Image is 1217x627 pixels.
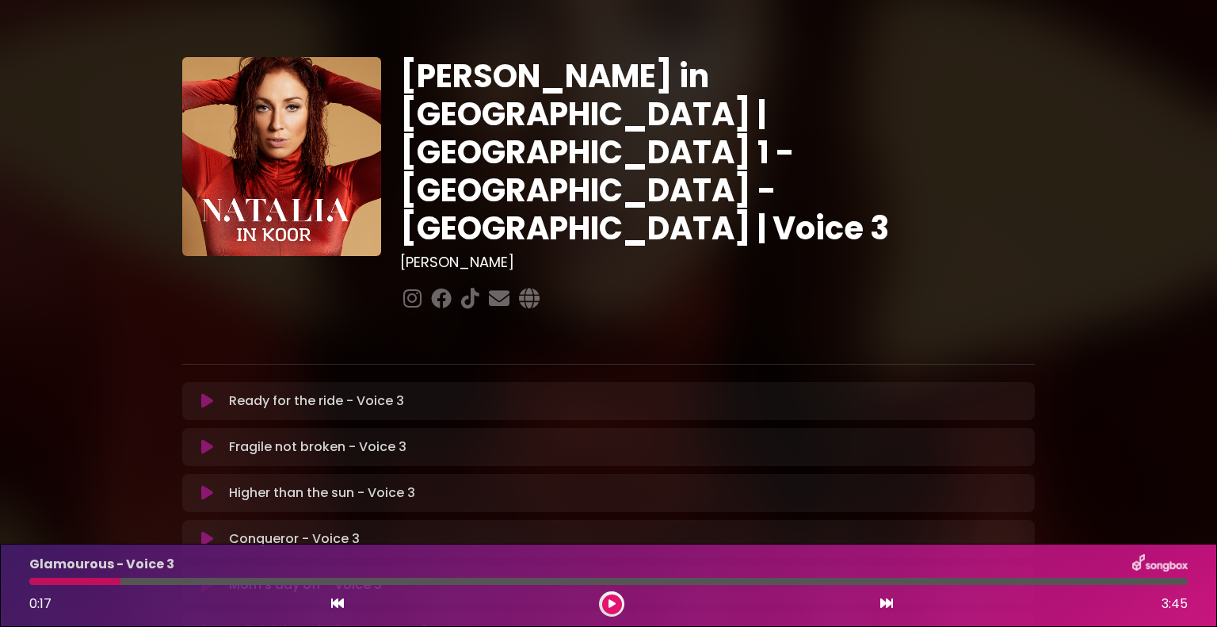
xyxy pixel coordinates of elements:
p: Higher than the sun - Voice 3 [229,484,415,503]
p: Conqueror - Voice 3 [229,530,360,549]
span: 3:45 [1162,595,1188,614]
img: songbox-logo-white.png [1132,554,1188,575]
span: 0:17 [29,595,52,613]
p: Fragile not broken - Voice 3 [229,438,406,457]
p: Ready for the ride - Voice 3 [229,392,404,411]
h3: [PERSON_NAME] [400,254,1035,271]
h1: [PERSON_NAME] in [GEOGRAPHIC_DATA] | [GEOGRAPHIC_DATA] 1 - [GEOGRAPHIC_DATA] - [GEOGRAPHIC_DATA] ... [400,57,1035,247]
p: Glamourous - Voice 3 [29,555,174,574]
img: YTVS25JmS9CLUqXqkEhs [182,57,381,256]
